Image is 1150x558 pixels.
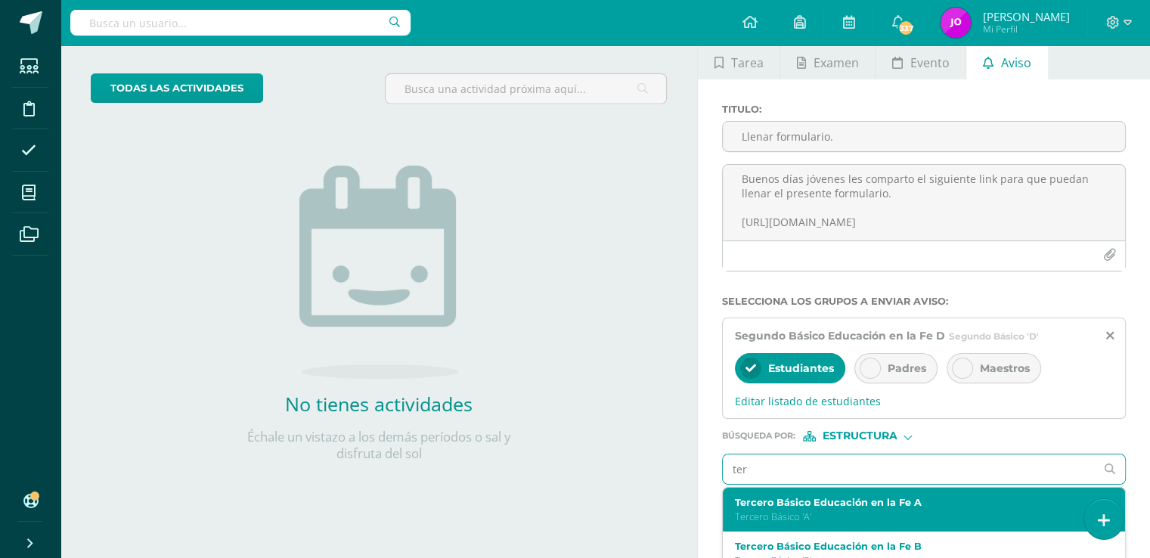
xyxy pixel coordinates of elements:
[814,45,859,81] span: Examen
[735,329,945,343] span: Segundo Básico Educación en la Fe D
[731,45,764,81] span: Tarea
[228,391,530,417] h2: No tienes actividades
[897,20,914,36] span: 337
[941,8,971,38] img: 348d307377bbb1ab8432acbc23fb6534.png
[723,165,1125,240] textarea: Buenos días jóvenes les comparto el siguiente link para que puedan llenar el presente formulario....
[735,394,1113,408] span: Editar listado de estudiantes
[228,429,530,462] p: Échale un vistazo a los demás períodos o sal y disfruta del sol
[780,43,875,79] a: Examen
[910,45,950,81] span: Evento
[982,23,1069,36] span: Mi Perfil
[70,10,411,36] input: Busca un usuario...
[722,296,1126,307] label: Selecciona los grupos a enviar aviso :
[723,122,1125,151] input: Titulo
[735,541,1097,552] label: Tercero Básico Educación en la Fe B
[735,497,1097,508] label: Tercero Básico Educación en la Fe A
[722,104,1126,115] label: Titulo :
[722,432,795,440] span: Búsqueda por :
[91,73,263,103] a: todas las Actividades
[803,431,916,442] div: [object Object]
[888,361,926,375] span: Padres
[386,74,666,104] input: Busca una actividad próxima aquí...
[982,9,1069,24] span: [PERSON_NAME]
[1001,45,1031,81] span: Aviso
[949,330,1039,342] span: Segundo Básico 'D'
[723,454,1095,484] input: Ej. Primero primaria
[822,432,897,440] span: Estructura
[980,361,1030,375] span: Maestros
[768,361,834,375] span: Estudiantes
[876,43,966,79] a: Evento
[966,43,1047,79] a: Aviso
[735,510,1097,523] p: Tercero Básico 'A'
[698,43,780,79] a: Tarea
[299,166,458,379] img: no_activities.png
